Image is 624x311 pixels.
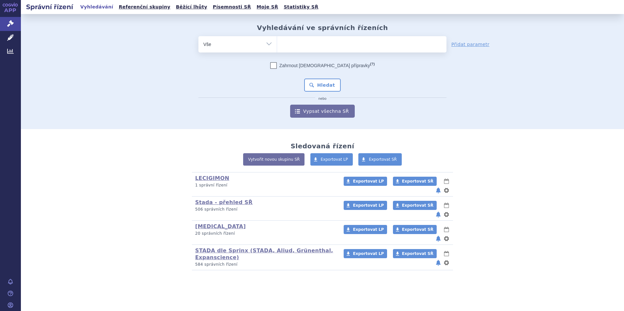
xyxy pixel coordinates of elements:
[257,24,388,32] h2: Vyhledávání ve správních řízeních
[443,235,450,243] button: nastavení
[393,249,437,258] a: Exportovat SŘ
[290,142,354,150] h2: Sledovaná řízení
[353,203,384,208] span: Exportovat LP
[451,41,490,48] a: Přidat parametr
[195,199,253,205] a: Stada - přehled SŘ
[282,3,320,11] a: Statistiky SŘ
[195,223,246,230] a: [MEDICAL_DATA]
[353,179,384,184] span: Exportovat LP
[369,157,397,162] span: Exportovat SŘ
[243,153,304,166] a: Vytvořit novou skupinu SŘ
[290,105,355,118] a: Vypsat všechna SŘ
[321,157,348,162] span: Exportovat LP
[435,211,442,218] button: notifikace
[443,177,450,185] button: lhůty
[370,62,375,66] abbr: (?)
[443,259,450,267] button: nastavení
[195,262,335,267] p: 584 správních řízení
[21,2,78,11] h2: Správní řízení
[443,186,450,194] button: nastavení
[435,235,442,243] button: notifikace
[435,259,442,267] button: notifikace
[211,3,253,11] a: Písemnosti SŘ
[443,211,450,218] button: nastavení
[393,201,437,210] a: Exportovat SŘ
[402,227,433,232] span: Exportovat SŘ
[195,207,335,212] p: 506 správních řízení
[435,186,442,194] button: notifikace
[402,179,433,184] span: Exportovat SŘ
[393,177,437,186] a: Exportovat SŘ
[402,203,433,208] span: Exportovat SŘ
[344,177,387,186] a: Exportovat LP
[304,79,341,92] button: Hledat
[117,3,172,11] a: Referenční skupiny
[270,62,375,69] label: Zahrnout [DEMOGRAPHIC_DATA] přípravky
[195,247,333,260] a: STADA dle Sprinx (STADA, Aliud, Grünenthal, Expanscience)
[315,97,330,101] i: nebo
[310,153,353,166] a: Exportovat LP
[353,251,384,256] span: Exportovat LP
[255,3,280,11] a: Moje SŘ
[443,226,450,233] button: lhůty
[78,3,115,11] a: Vyhledávání
[174,3,209,11] a: Běžící lhůty
[195,175,229,181] a: LECIGIMON
[443,201,450,209] button: lhůty
[393,225,437,234] a: Exportovat SŘ
[344,201,387,210] a: Exportovat LP
[402,251,433,256] span: Exportovat SŘ
[358,153,402,166] a: Exportovat SŘ
[353,227,384,232] span: Exportovat LP
[443,250,450,258] button: lhůty
[195,231,335,236] p: 20 správních řízení
[344,249,387,258] a: Exportovat LP
[344,225,387,234] a: Exportovat LP
[195,183,335,188] p: 1 správní řízení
